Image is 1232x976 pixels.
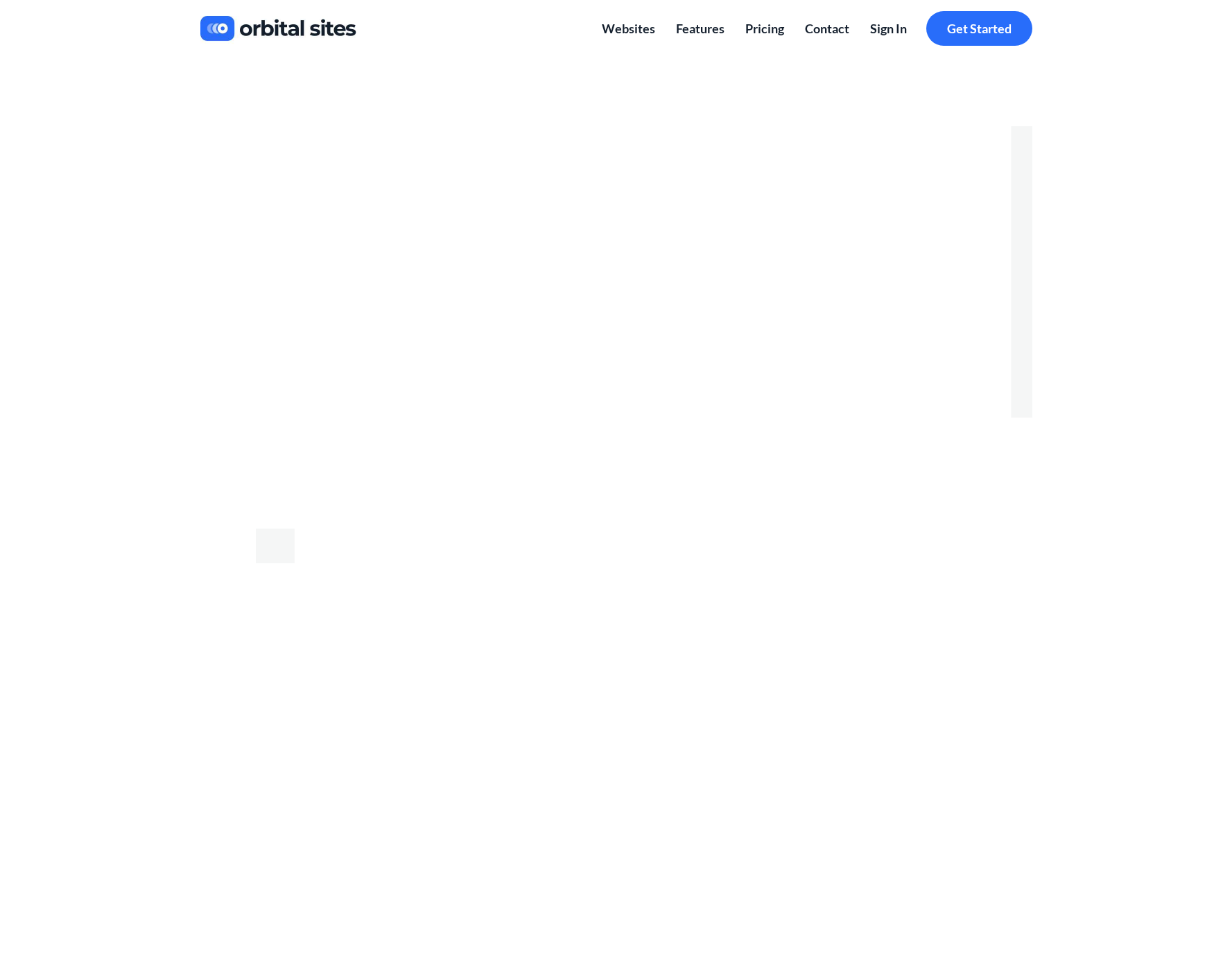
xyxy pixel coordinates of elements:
span: Sign In [870,21,907,36]
span: Contact [805,21,849,36]
a: Pricing [735,11,795,46]
span: Features [676,21,725,36]
a: Sign In [860,11,917,46]
span: Get Started [947,21,1012,36]
span: Websites [602,21,655,36]
a: Get Started [926,11,1032,46]
a: Contact [795,11,860,46]
img: a830013a-b469-4526-b329-771b379920ab.jpg [200,10,356,46]
a: Websites [591,11,666,46]
a: Features [666,11,735,46]
span: Pricing [745,21,784,36]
